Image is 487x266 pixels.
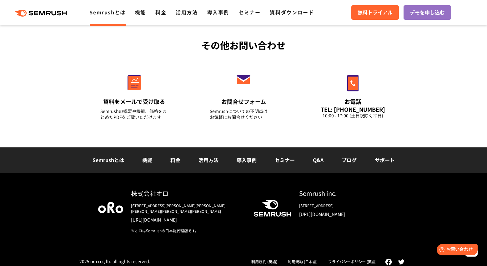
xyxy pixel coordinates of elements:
span: 無料トライアル [358,8,393,17]
a: Semrushとは [89,8,125,16]
div: 10:00 - 17:00 (土日祝除く平日) [319,113,387,119]
a: 利用規約 (英語) [251,259,277,264]
a: 機能 [135,8,146,16]
div: [STREET_ADDRESS] [299,203,389,208]
div: お電話 [319,98,387,105]
div: TEL: [PHONE_NUMBER] [319,106,387,113]
a: 料金 [155,8,166,16]
div: Semrushについての不明点は お気軽にお問合せください [210,108,277,120]
a: 資料ダウンロード [270,8,314,16]
div: お問合せフォーム [210,98,277,105]
a: 導入事例 [237,156,257,164]
div: [STREET_ADDRESS][PERSON_NAME][PERSON_NAME][PERSON_NAME][PERSON_NAME][PERSON_NAME] [131,203,243,214]
div: ※オロはSemrushの日本総代理店です。 [131,228,243,233]
div: その他お問い合わせ [79,38,408,52]
iframe: Help widget launcher [431,242,480,259]
a: 活用方法 [198,156,218,164]
a: 導入事例 [207,8,229,16]
img: oro company [98,202,123,213]
span: デモを申し込む [410,8,445,17]
a: Q&A [313,156,324,164]
a: 機能 [142,156,152,164]
div: 資料をメールで受け取る [100,98,168,105]
a: Semrushとは [93,156,124,164]
div: 株式会社オロ [131,189,243,198]
a: [URL][DOMAIN_NAME] [299,211,389,217]
a: 資料をメールで受け取る Semrushの概要や機能、価格をまとめたPDFをご覧いただけます [87,62,181,128]
div: 2025 oro co., ltd all rights reserved. [79,258,150,264]
img: facebook [385,258,392,265]
a: 料金 [170,156,180,164]
div: Semrush inc. [299,189,389,198]
a: プライバシーポリシー (英語) [328,259,377,264]
img: twitter [398,259,404,264]
a: サポート [375,156,395,164]
a: お問合せフォーム Semrushについての不明点はお気軽にお問合せください [197,62,290,128]
a: 活用方法 [176,8,198,16]
a: 無料トライアル [351,5,399,20]
a: セミナー [275,156,295,164]
a: [URL][DOMAIN_NAME] [131,217,243,223]
a: 利用規約 (日本語) [288,259,318,264]
a: セミナー [238,8,260,16]
a: ブログ [342,156,357,164]
a: デモを申し込む [404,5,451,20]
div: Semrushの概要や機能、価格をまとめたPDFをご覧いただけます [100,108,168,120]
